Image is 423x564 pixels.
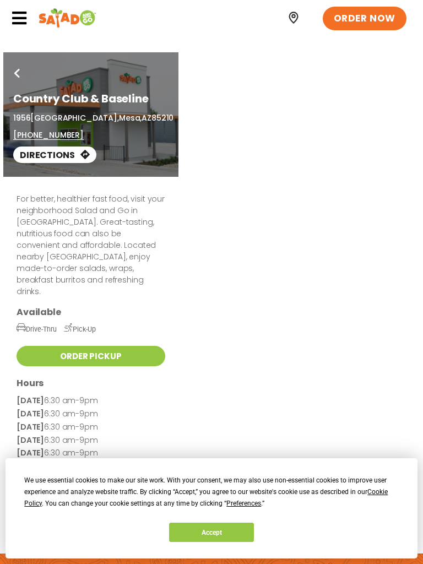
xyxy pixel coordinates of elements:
a: [PHONE_NUMBER] [13,129,84,141]
strong: [DATE] [17,435,44,446]
span: Drive-Thru [17,325,57,333]
span: Preferences [226,500,261,507]
h1: Country Club & Baseline [13,90,169,107]
img: Header logo [39,7,96,29]
p: For better, healthier fast food, visit your neighborhood Salad and Go in [GEOGRAPHIC_DATA]. Great... [17,193,165,297]
span: AZ [142,112,151,123]
div: Cookie Consent Prompt [6,458,417,558]
a: Directions [13,147,96,163]
p: 6:30 am-9pm [17,434,165,447]
p: 6:30 am-9pm [17,394,165,408]
h3: Hours [17,377,165,389]
span: [GEOGRAPHIC_DATA], [30,112,118,123]
span: 85210 [151,112,173,123]
strong: [DATE] [17,408,44,419]
button: Accept [169,523,254,542]
div: We use essential cookies to make our site work. With your consent, we may also use non-essential ... [24,475,398,509]
strong: [DATE] [17,395,44,406]
a: Order Pickup [17,346,165,366]
span: Mesa, [119,112,142,123]
p: 6:30 am-9pm [17,447,165,460]
span: ORDER NOW [334,12,395,25]
strong: [DATE] [17,447,44,458]
a: ORDER NOW [323,7,406,31]
span: 1956 [13,112,30,123]
strong: [DATE] [17,421,44,432]
span: Pick-Up [64,325,96,333]
p: 6:30 am-9pm [17,421,165,434]
p: 6:30 am-9pm [17,408,165,421]
h3: Available [17,306,165,318]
